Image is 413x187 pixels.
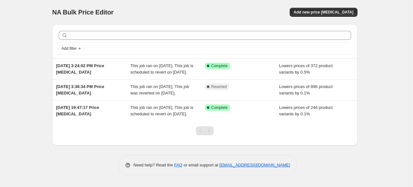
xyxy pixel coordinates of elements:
[134,163,174,167] span: Need help? Read the
[174,163,182,167] a: FAQ
[56,105,99,116] span: [DATE] 19:47:17 Price [MEDICAL_DATA]
[279,84,333,95] span: Lowers prices of 896 product variants by 0.1%
[279,63,333,75] span: Lowers prices of 372 product variants by 0.5%
[56,63,104,75] span: [DATE] 3:24:02 PM Price [MEDICAL_DATA]
[130,105,193,116] span: This job ran on [DATE]. This job is scheduled to revert on [DATE].
[196,126,214,135] nav: Pagination
[219,163,290,167] a: [EMAIL_ADDRESS][DOMAIN_NAME]
[130,84,189,95] span: This job ran on [DATE]. This job was reverted on [DATE].
[290,8,357,17] button: Add new price [MEDICAL_DATA]
[52,9,114,16] span: NA Bulk Price Editor
[59,45,84,52] button: Add filter
[211,63,228,68] span: Complete
[211,84,227,89] span: Reverted
[294,10,353,15] span: Add new price [MEDICAL_DATA]
[279,105,333,116] span: Lowers prices of 246 product variants by 0.1%
[62,46,77,51] span: Add filter
[130,63,193,75] span: This job ran on [DATE]. This job is scheduled to revert on [DATE].
[211,105,228,110] span: Complete
[182,163,219,167] span: or email support at
[56,84,104,95] span: [DATE] 3:38:34 PM Price [MEDICAL_DATA]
